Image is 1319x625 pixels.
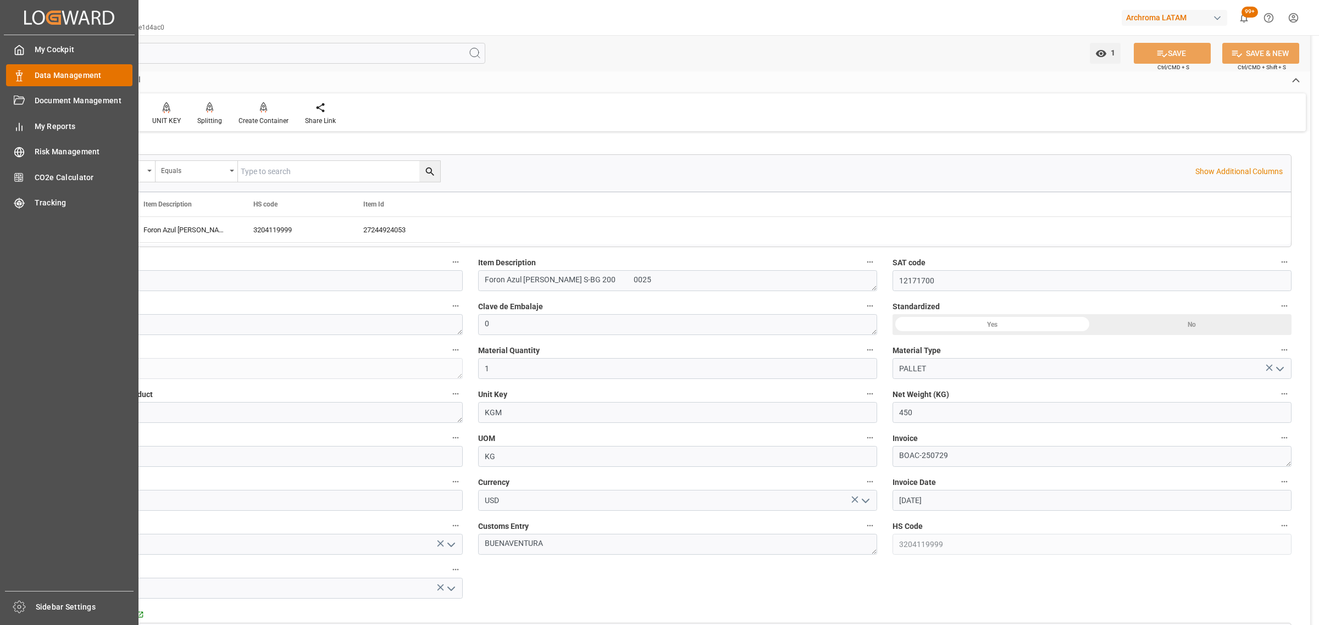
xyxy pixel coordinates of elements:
[863,343,877,357] button: Material Quantity
[863,387,877,401] button: Unit Key
[363,200,384,208] span: Item Id
[1107,48,1115,57] span: 1
[152,116,181,126] div: UNIT KEY
[240,217,350,242] div: 3204119999
[478,270,877,291] textarea: Foron Azul [PERSON_NAME] S-BG 200 0025
[1256,5,1281,30] button: Help Center
[893,345,941,356] span: Material Type
[478,314,877,335] textarea: 0
[863,431,877,445] button: UOM
[448,255,463,269] button: Item Id *
[1122,10,1227,26] div: Archroma LATAM
[448,518,463,533] button: Transport Type
[893,477,936,488] span: Invoice Date
[161,163,226,176] div: Equals
[6,90,132,111] a: Document Management
[1277,518,1292,533] button: HS Code
[6,166,132,188] a: CO2e Calculator
[1277,343,1292,357] button: Material Type
[478,345,540,356] span: Material Quantity
[35,44,133,55] span: My Cockpit
[64,314,463,335] textarea: 0
[130,217,240,242] div: Foron Azul [PERSON_NAME] S-BG 200 0025
[448,299,463,313] button: Clave de Peligro
[478,477,509,488] span: Currency
[478,389,507,400] span: Unit Key
[238,161,440,182] input: Type to search
[6,39,132,60] a: My Cockpit
[478,521,529,532] span: Customs Entry
[130,217,460,243] div: Press SPACE to select this row.
[893,521,923,532] span: HS Code
[857,492,873,509] button: open menu
[35,146,133,158] span: Risk Management
[1090,43,1121,64] button: open menu
[893,433,918,444] span: Invoice
[863,475,877,489] button: Currency
[448,343,463,357] button: System Comments
[305,116,336,126] div: Share Link
[442,580,459,597] button: open menu
[350,217,460,242] div: 27244924053
[478,301,543,312] span: Clave de Embalaje
[863,518,877,533] button: Customs Entry
[1157,63,1189,71] span: Ctrl/CMD + S
[6,64,132,86] a: Data Management
[478,534,877,555] textarea: BUENAVENTURA
[448,431,463,445] button: Gross Weight (KG)
[6,192,132,214] a: Tracking
[1277,255,1292,269] button: SAT code
[893,389,949,400] span: Net Weight (KG)
[35,197,133,209] span: Tracking
[197,116,222,126] div: Splitting
[478,257,536,269] span: Item Description
[893,257,925,269] span: SAT code
[1277,299,1292,313] button: Standardized
[419,161,440,182] button: search button
[64,402,463,423] textarea: 1 PALLET
[478,433,495,444] span: UOM
[1092,314,1292,335] div: No
[64,578,463,599] input: Enter Center ID
[893,301,940,312] span: Standardized
[1195,166,1283,177] p: Show Additional Columns
[64,534,463,555] input: Type to search/select
[35,70,133,81] span: Data Management
[143,200,192,208] span: Item Description
[448,387,463,401] button: Total Quantity Of Product
[6,115,132,137] a: My Reports
[1277,475,1292,489] button: Invoice Date
[893,490,1292,511] input: DD-MM-YYYY
[35,172,133,183] span: CO2e Calculator
[893,446,1292,467] textarea: BOAC-250729
[1277,387,1292,401] button: Net Weight (KG)
[6,141,132,163] a: Risk Management
[1134,43,1211,64] button: SAVE
[863,299,877,313] button: Clave de Embalaje
[893,314,1092,335] div: Yes
[1271,360,1288,377] button: open menu
[35,121,133,132] span: My Reports
[1242,7,1258,18] span: 99+
[1277,431,1292,445] button: Invoice
[35,95,133,107] span: Document Management
[156,161,238,182] button: open menu
[1222,43,1299,64] button: SAVE & NEW
[448,475,463,489] button: Amount Invoice
[448,562,463,577] button: Center ID
[239,116,289,126] div: Create Container
[253,200,278,208] span: HS code
[1238,63,1286,71] span: Ctrl/CMD + Shift + S
[36,601,134,613] span: Sidebar Settings
[863,255,877,269] button: Item Description
[51,43,485,64] input: Search Fields
[1232,5,1256,30] button: show 100 new notifications
[442,536,459,553] button: open menu
[1122,7,1232,28] button: Archroma LATAM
